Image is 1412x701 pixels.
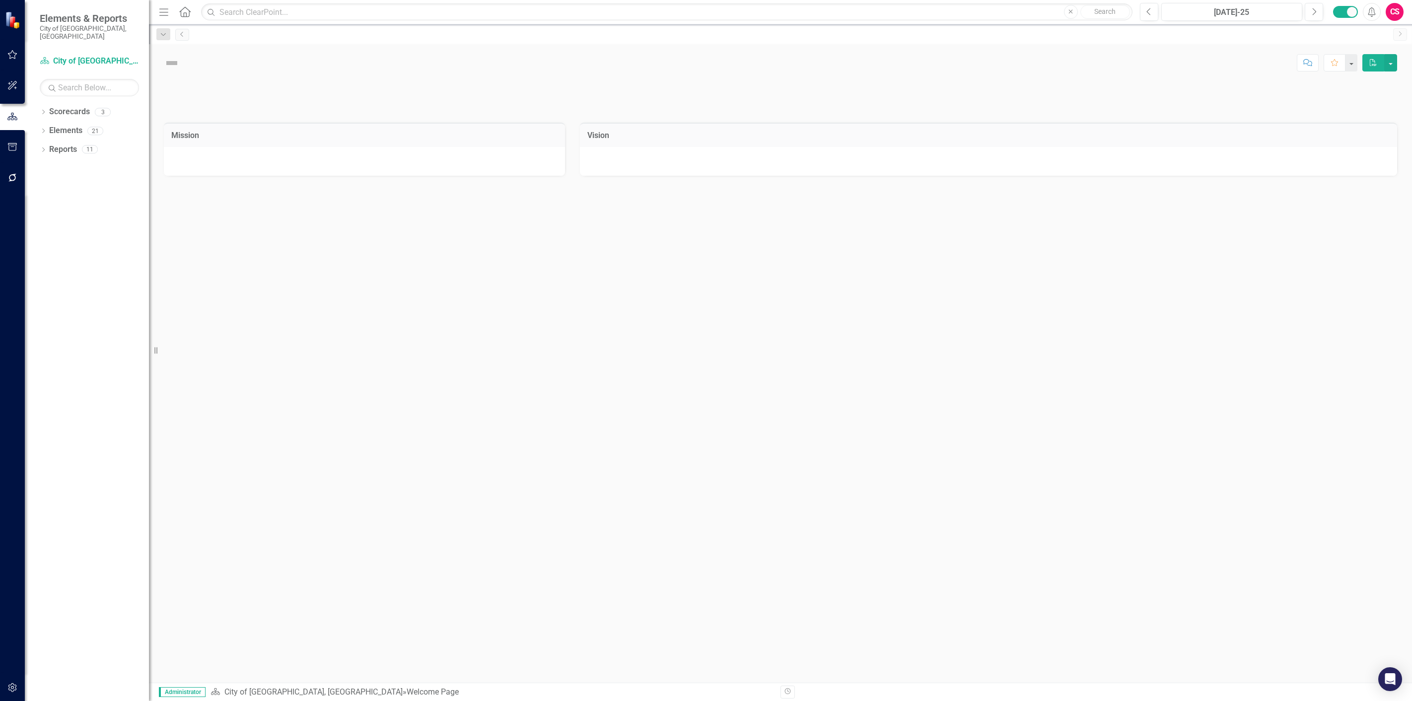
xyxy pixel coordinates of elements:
[159,687,206,697] span: Administrator
[40,12,139,24] span: Elements & Reports
[40,56,139,67] a: City of [GEOGRAPHIC_DATA], [GEOGRAPHIC_DATA]
[82,145,98,154] div: 11
[201,3,1132,21] input: Search ClearPoint...
[49,144,77,155] a: Reports
[1161,3,1302,21] button: [DATE]-25
[40,79,139,96] input: Search Below...
[164,55,180,71] img: Not Defined
[1080,5,1130,19] button: Search
[87,127,103,135] div: 21
[1094,7,1116,15] span: Search
[1165,6,1299,18] div: [DATE]-25
[211,687,773,698] div: »
[49,125,82,137] a: Elements
[171,131,558,140] h3: Mission
[1386,3,1404,21] button: CS
[40,24,139,41] small: City of [GEOGRAPHIC_DATA], [GEOGRAPHIC_DATA]
[95,108,111,116] div: 3
[1378,667,1402,691] div: Open Intercom Messenger
[224,687,403,697] a: City of [GEOGRAPHIC_DATA], [GEOGRAPHIC_DATA]
[587,131,1390,140] h3: Vision
[5,11,22,28] img: ClearPoint Strategy
[407,687,459,697] div: Welcome Page
[49,106,90,118] a: Scorecards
